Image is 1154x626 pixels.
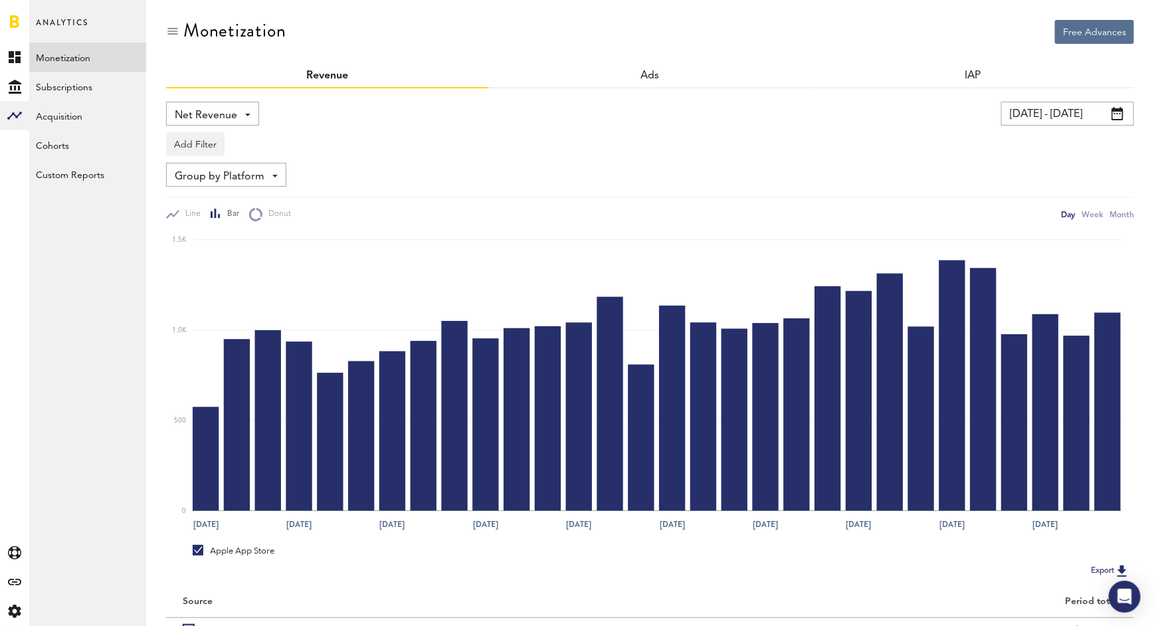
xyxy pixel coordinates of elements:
[660,518,685,530] text: [DATE]
[379,518,405,530] text: [DATE]
[179,209,201,220] span: Line
[306,70,348,81] a: Revenue
[1109,581,1141,613] div: Open Intercom Messenger
[182,508,186,514] text: 0
[1061,207,1075,221] div: Day
[1032,518,1058,530] text: [DATE]
[193,545,274,557] div: Apple App Store
[29,130,146,159] a: Cohorts
[174,417,186,424] text: 500
[172,327,187,334] text: 1.0K
[172,237,187,243] text: 1.5K
[221,209,239,220] span: Bar
[939,518,965,530] text: [DATE]
[965,70,981,81] a: IAP
[1114,563,1130,579] img: Export
[566,518,591,530] text: [DATE]
[29,43,146,72] a: Monetization
[753,518,778,530] text: [DATE]
[262,209,291,220] span: Donut
[28,9,76,21] span: Support
[166,132,225,156] button: Add Filter
[29,72,146,101] a: Subscriptions
[286,518,312,530] text: [DATE]
[29,101,146,130] a: Acquisition
[473,518,498,530] text: [DATE]
[183,20,286,41] div: Monetization
[641,70,660,81] span: Ads
[36,15,88,43] span: Analytics
[175,104,237,127] span: Net Revenue
[846,518,871,530] text: [DATE]
[193,518,219,530] text: [DATE]
[183,596,213,607] div: Source
[29,159,146,189] a: Custom Reports
[1109,207,1134,221] div: Month
[1055,20,1134,44] button: Free Advances
[175,165,264,188] span: Group by Platform
[1087,562,1134,579] button: Export
[1082,207,1103,221] div: Week
[667,596,1118,607] div: Period total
